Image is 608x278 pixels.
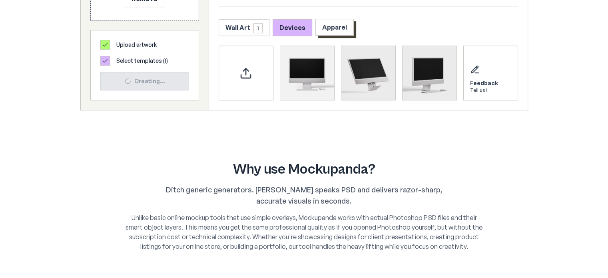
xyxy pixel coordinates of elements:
[100,72,189,90] button: Creating...
[470,79,498,87] div: Feedback
[107,77,182,85] div: Creating...
[116,57,168,65] span: Select templates ( 1 )
[93,162,515,178] h2: Why use Mockupanda?
[341,46,396,100] div: Select template iMac Mockup 2
[341,46,395,100] img: iMac Mockup 2
[273,19,312,36] button: Devices
[470,87,498,94] div: Tell us!
[315,19,354,36] button: Apparel
[280,46,334,100] img: iMac Mockup 1
[116,41,157,49] span: Upload artwork
[125,213,483,251] p: Unlike basic online mockup tools that use simple overlays, Mockupanda works with actual Photoshop...
[253,23,263,33] span: 1
[463,46,518,100] div: Send feedback
[151,184,458,206] p: Ditch generic generators. [PERSON_NAME] speaks PSD and delivers razor-sharp, accurate visuals in ...
[280,46,335,100] div: Select template iMac Mockup 1
[219,46,273,100] div: Upload custom PSD template
[219,19,269,36] button: Wall Art1
[402,46,457,100] div: Select template iMac Mockup 3
[403,46,456,100] img: iMac Mockup 3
